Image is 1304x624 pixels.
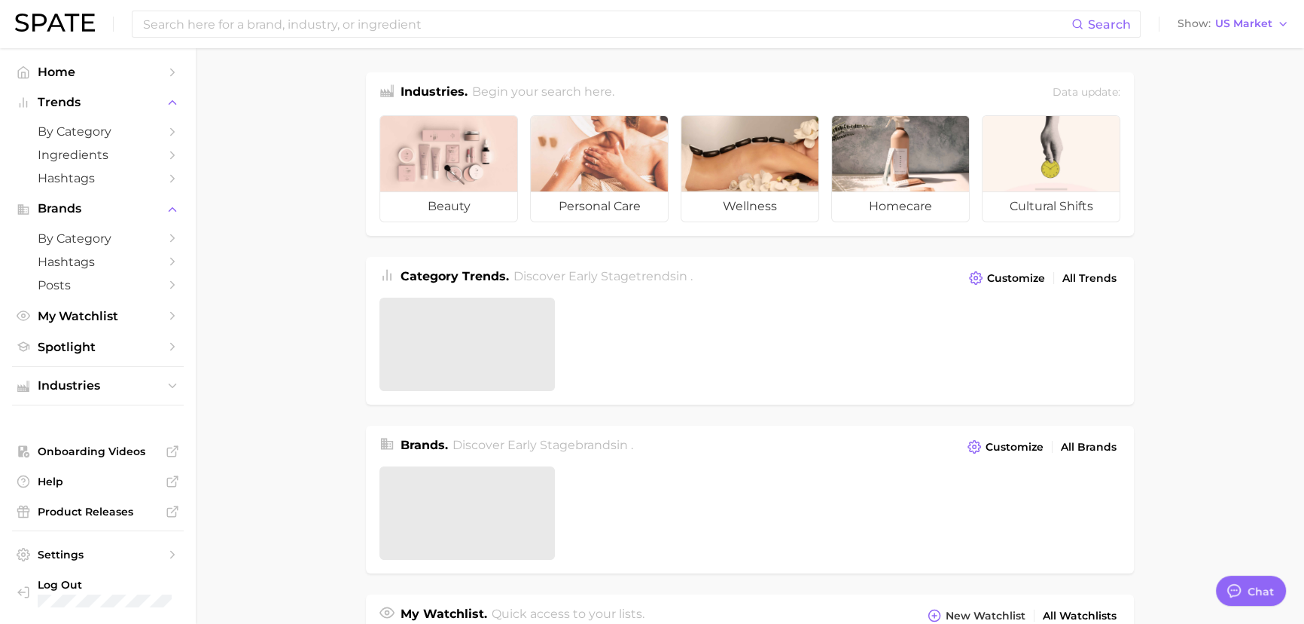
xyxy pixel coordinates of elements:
a: Onboarding Videos [12,440,184,463]
a: Ingredients [12,143,184,167]
a: Log out. Currently logged in with e-mail jkno@cosmax.com. [12,574,184,612]
a: Help [12,470,184,493]
button: Brands [12,197,184,220]
span: by Category [38,231,158,246]
a: Spotlight [12,335,184,359]
span: Discover Early Stage trends in . [513,269,693,283]
span: New Watchlist [946,610,1025,622]
span: Onboarding Videos [38,445,158,458]
span: Brands [38,202,158,216]
h1: Industries. [401,83,468,103]
span: personal care [531,191,668,222]
a: homecare [831,115,970,222]
span: Home [38,65,158,79]
a: Hashtags [12,167,184,190]
div: Data update: [1053,83,1120,103]
button: Industries [12,375,184,397]
a: My Watchlist [12,304,184,328]
a: personal care [530,115,669,222]
span: Hashtags [38,171,158,185]
a: Settings [12,543,184,566]
span: Industries [38,379,158,393]
a: by Category [12,227,184,250]
a: Home [12,60,184,84]
a: All Trends [1059,268,1120,289]
span: Settings [38,548,158,561]
a: beauty [379,115,518,222]
span: Spotlight [38,340,158,354]
span: homecare [832,191,969,222]
span: Trends [38,96,158,109]
span: US Market [1215,20,1272,28]
h2: Begin your search here. [472,83,614,103]
span: Customize [986,441,1044,454]
span: by Category [38,124,158,139]
span: All Watchlists [1043,610,1117,622]
button: Customize [964,436,1047,457]
span: My Watchlist [38,309,158,323]
a: cultural shifts [982,115,1120,222]
span: All Trends [1062,272,1117,285]
a: by Category [12,120,184,143]
button: Trends [12,91,184,114]
span: Brands . [401,438,448,452]
a: Hashtags [12,250,184,274]
span: Discover Early Stage brands in . [452,438,633,452]
span: Product Releases [38,505,158,518]
button: ShowUS Market [1174,14,1293,34]
span: cultural shifts [983,191,1120,222]
span: Customize [987,272,1045,285]
button: Customize [965,268,1049,289]
span: Help [38,475,158,488]
a: Posts [12,274,184,297]
span: beauty [380,191,517,222]
a: All Brands [1057,437,1120,457]
span: Search [1088,17,1131,32]
img: SPATE [15,14,95,32]
a: wellness [681,115,819,222]
span: Ingredients [38,148,158,162]
input: Search here for a brand, industry, or ingredient [142,11,1071,37]
span: wellness [681,191,818,222]
span: Category Trends . [401,269,509,283]
span: Hashtags [38,255,158,269]
span: Show [1178,20,1211,28]
span: All Brands [1061,441,1117,454]
span: Posts [38,278,158,292]
span: Log Out [38,578,172,592]
a: Product Releases [12,500,184,523]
